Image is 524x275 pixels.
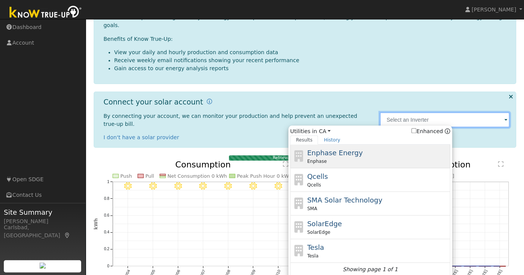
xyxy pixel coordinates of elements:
a: Enhanced Providers [445,128,450,134]
input: Enhanced [411,128,416,133]
text: Push [120,173,132,179]
i: Showing page 1 of 1 [343,265,398,273]
input: Select an Inverter [380,112,510,127]
i: 8/04 - Clear [124,182,131,190]
i: 8/07 - Clear [199,182,207,190]
text: 0 [107,264,109,268]
text: 1 [107,180,109,184]
a: Map [64,232,71,238]
text:  [283,161,288,167]
i: 8/06 - Clear [174,182,182,190]
div: [PERSON_NAME] [4,217,81,225]
span: Site Summary [4,207,81,217]
li: View your daily and hourly production and consumption data [114,48,510,56]
text: Peak Push Hour 0 kWh [237,173,292,179]
span: Qcells [307,172,328,180]
span: [PERSON_NAME] [471,6,516,13]
circle: onclick="" [498,265,501,268]
img: retrieve [40,262,46,269]
a: I don't have a solar provider [104,134,179,140]
li: Receive weekly email notifications showing your recent performance [114,56,510,64]
text: Pull [145,173,154,179]
p: Benefits of Know True-Up: [104,35,510,43]
text: Net Consumption 0 kWh [167,173,227,179]
span: SMA [307,205,317,212]
text: 0.4 [104,230,109,235]
img: Know True-Up [6,4,86,21]
span: By connecting your account, we can monitor your production and help prevent an unexpected true-up... [104,113,357,127]
text: 2025 0 kWh [ +0.0% ] [398,173,454,179]
i: 8/08 - Clear [224,182,232,190]
label: Enhanced [411,127,443,135]
div: Retrieving data for last month... [229,155,381,161]
a: Results [290,135,318,145]
text: 0.6 [104,213,109,217]
i: 8/09 - Clear [249,182,257,190]
span: SMA Solar Technology [307,196,382,204]
text: 0.8 [104,196,109,201]
text: kWh [93,218,99,230]
a: CA [319,127,331,135]
circle: onclick="" [483,265,486,268]
a: History [318,135,346,145]
i: 8/05 - Clear [149,182,157,190]
span: Tesla [307,252,318,259]
i: 8/10 - Clear [275,182,282,190]
li: Gain access to our energy analysis reports [114,64,510,72]
span: SolarEdge [307,220,342,228]
circle: onclick="" [454,265,457,268]
span: Show enhanced providers [411,127,450,135]
span: SolarEdge [307,229,330,236]
span: Enphase [307,158,326,165]
text: Consumption [175,160,231,169]
span: Utilities in [290,127,450,135]
span: Qcells [307,182,321,188]
text: 0.2 [104,247,109,251]
h1: Connect your solar account [104,98,203,106]
text: Annual Net Consumption [366,160,471,169]
circle: onclick="" [468,265,471,268]
div: Carlsbad, [GEOGRAPHIC_DATA] [4,224,81,240]
span: Enphase Energy [307,149,363,157]
text:  [498,161,503,167]
span: Tesla [307,243,324,251]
